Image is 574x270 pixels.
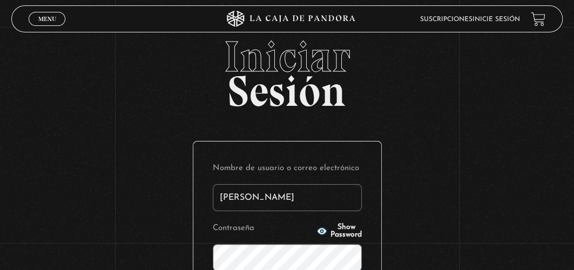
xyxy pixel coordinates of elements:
a: Inicie sesión [472,16,520,23]
button: Show Password [316,224,362,239]
span: Iniciar [11,35,563,78]
h2: Sesión [11,35,563,104]
a: Suscripciones [420,16,472,23]
span: Menu [38,16,56,22]
a: View your shopping cart [531,12,545,26]
span: Cerrar [35,25,60,32]
span: Show Password [330,224,362,239]
label: Nombre de usuario o correo electrónico [213,161,362,175]
label: Contraseña [213,221,313,235]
